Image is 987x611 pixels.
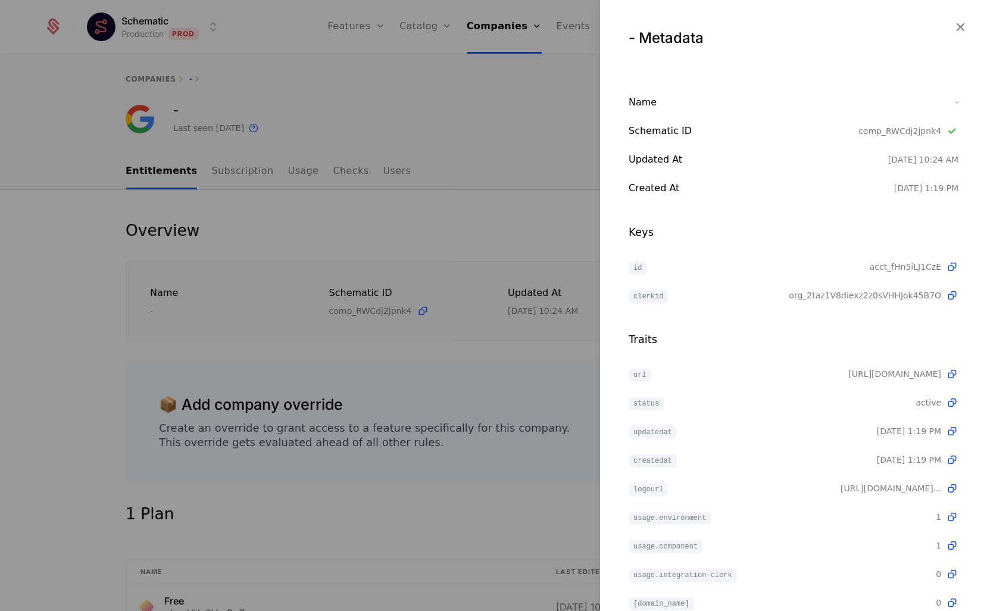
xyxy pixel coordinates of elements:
[936,568,941,580] span: 0
[936,511,941,523] span: 1
[936,540,941,551] span: 1
[888,154,958,166] div: 7/11/25, 10:24 AM
[629,369,651,382] span: url
[858,125,941,137] span: comp_RWCdj2jpnk4
[629,426,677,439] span: updatedat
[629,152,888,167] div: Updated at
[870,261,941,273] span: acct_fHn5iLJ1CzE
[877,425,941,437] span: 2/26/25, 1:19 PM
[789,289,941,301] span: org_2taz1V8diexz2z0sVHHJok45B7O
[841,482,941,494] span: [object Object]
[629,29,958,48] div: - Metadata
[916,397,941,409] span: active
[629,540,702,553] span: usage.component
[629,95,955,110] div: Name
[629,397,664,410] span: status
[848,368,941,380] span: https://google.com
[877,454,941,466] span: 2/26/25, 1:19 PM
[629,124,858,138] div: Schematic ID
[629,597,694,610] span: [DOMAIN_NAME]
[936,597,941,609] span: 0
[629,181,894,195] div: Created at
[629,261,646,275] span: id
[629,569,737,582] span: usage.integration-clerk
[629,331,958,348] div: Traits
[841,484,941,493] span: https://img.clerk.com/eyJ0eXBlIjoicHJveHkiLCJzcmMiOiJodHRwczovL2ltYWdlcy5jbGVyay5kZXYvdXBsb2FkZWQ...
[894,182,958,194] div: 2/26/25, 1:19 PM
[629,512,711,525] span: usage.environment
[629,483,668,496] span: logourl
[629,454,677,467] span: createdat
[955,95,958,110] div: -
[629,290,668,303] span: clerkid
[629,224,958,241] div: Keys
